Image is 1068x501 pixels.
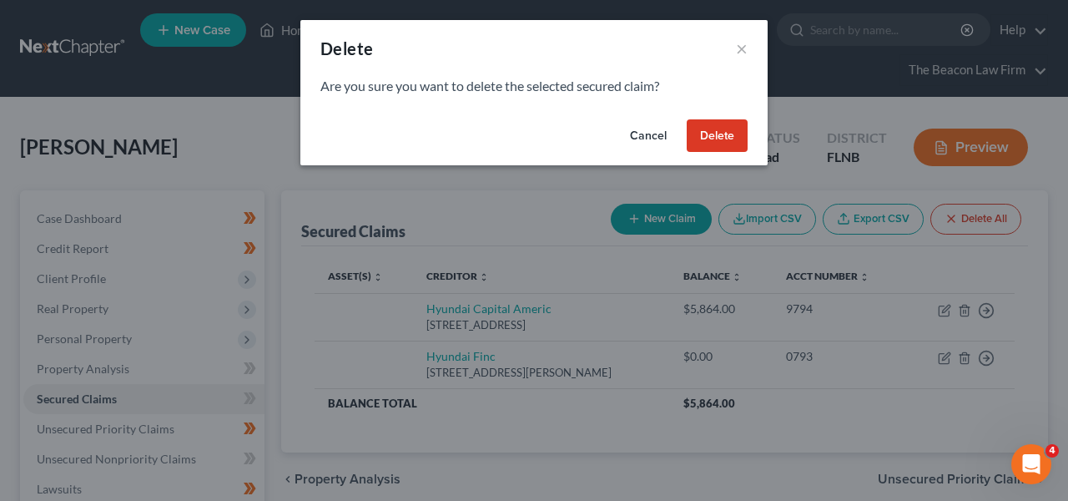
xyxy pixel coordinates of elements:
button: × [736,38,748,58]
iframe: Intercom live chat [1011,444,1051,484]
span: 4 [1045,444,1059,458]
div: Delete [320,37,373,60]
p: Are you sure you want to delete the selected secured claim? [320,77,748,96]
button: Cancel [617,119,680,153]
button: Delete [687,119,748,153]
